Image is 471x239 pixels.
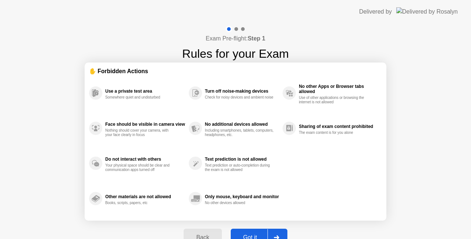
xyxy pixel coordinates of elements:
div: Use of other applications or browsing the internet is not allowed [299,96,368,104]
div: Books, scripts, papers, etc [105,201,175,205]
div: Including smartphones, tablets, computers, headphones, etc. [205,128,275,137]
div: Check for noisy devices and ambient noise [205,95,275,100]
div: Other materials are not allowed [105,194,185,199]
img: Delivered by Rosalyn [396,7,458,16]
div: Nothing should cover your camera, with your face clearly in focus [105,128,175,137]
div: Do not interact with others [105,157,185,162]
h1: Rules for your Exam [182,45,289,63]
div: ✋ Forbidden Actions [89,67,382,75]
div: Delivered by [359,7,392,16]
div: Use a private test area [105,89,185,94]
h4: Exam Pre-flight: [206,34,265,43]
div: Turn off noise-making devices [205,89,279,94]
div: No other devices allowed [205,201,275,205]
div: Text prediction is not allowed [205,157,279,162]
div: Your physical space should be clear and communication apps turned off [105,163,175,172]
div: Sharing of exam content prohibited [299,124,378,129]
div: No other Apps or Browser tabs allowed [299,84,378,94]
div: Somewhere quiet and undisturbed [105,95,175,100]
b: Step 1 [248,35,265,42]
div: Text prediction or auto-completion during the exam is not allowed [205,163,275,172]
div: No additional devices allowed [205,122,279,127]
div: Face should be visible in camera view [105,122,185,127]
div: Only mouse, keyboard and monitor [205,194,279,199]
div: The exam content is for you alone [299,131,368,135]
